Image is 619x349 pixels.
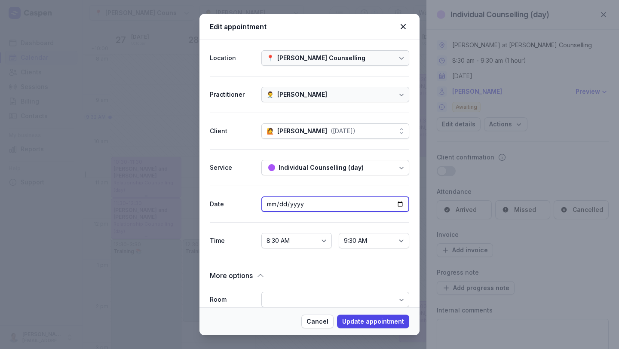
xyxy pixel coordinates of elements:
button: Update appointment [337,315,409,328]
span: Cancel [306,316,328,327]
input: Date [261,196,409,212]
div: Edit appointment [210,21,397,32]
div: [PERSON_NAME] Counselling [277,53,365,63]
div: 👨‍⚕️ [267,89,274,100]
span: More options [210,269,253,282]
div: 📍 [267,53,274,63]
button: Cancel [301,315,334,328]
div: Individual Counselling (day) [279,162,364,173]
div: Date [210,199,254,209]
div: Location [210,53,254,63]
div: Time [210,236,254,246]
div: 🙋️ [267,126,274,136]
div: Service [210,162,254,173]
div: Client [210,126,254,136]
span: Update appointment [342,316,404,327]
div: Room [210,294,254,305]
div: [PERSON_NAME] [277,89,327,100]
div: Practitioner [210,89,254,100]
